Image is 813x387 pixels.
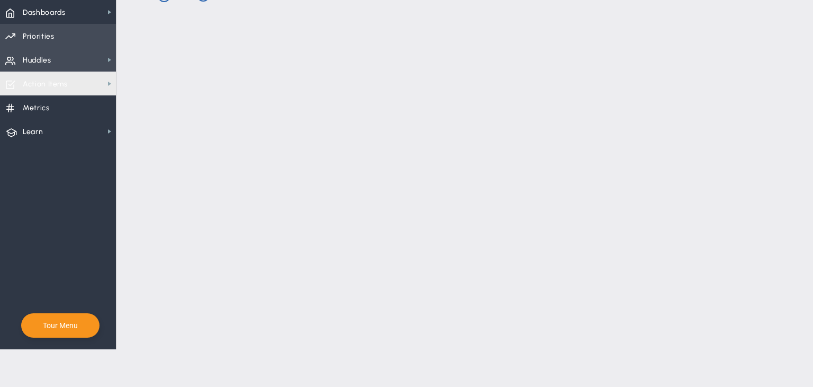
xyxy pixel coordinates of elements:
button: Tour Menu [40,321,81,330]
span: Dashboards [23,2,66,24]
span: Learn [23,121,43,143]
span: Action Items [23,73,68,95]
span: Metrics [23,97,50,119]
span: Priorities [23,25,55,48]
span: Huddles [23,49,51,72]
